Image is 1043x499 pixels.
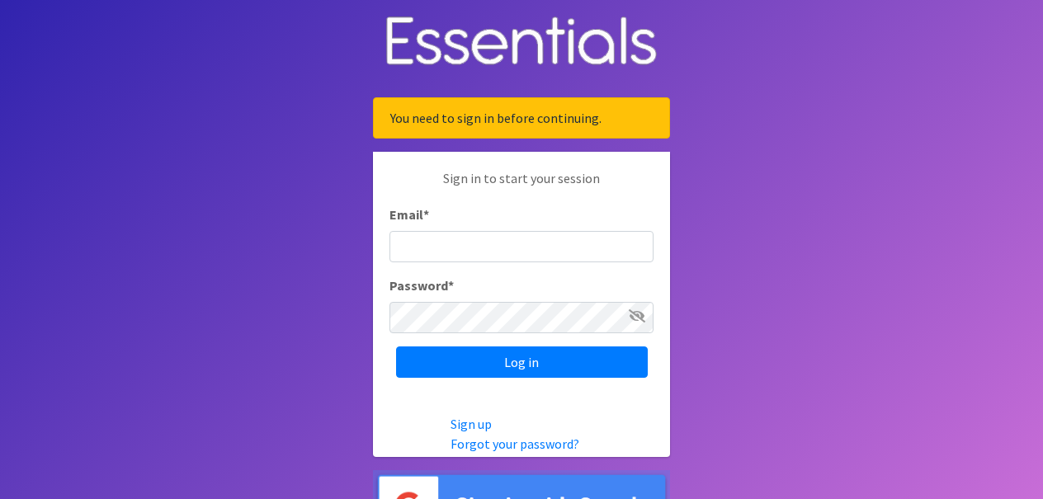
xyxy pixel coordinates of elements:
div: You need to sign in before continuing. [373,97,670,139]
a: Sign up [451,416,492,432]
label: Password [389,275,454,295]
p: Sign in to start your session [389,168,654,205]
abbr: required [448,277,454,294]
input: Log in [396,346,648,378]
label: Email [389,205,429,224]
a: Forgot your password? [451,435,579,452]
abbr: required [423,206,429,223]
